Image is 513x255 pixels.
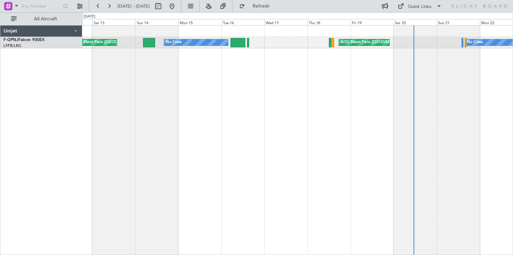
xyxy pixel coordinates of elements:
[221,19,265,25] div: Tue 16
[437,19,480,25] div: Sun 21
[92,19,135,25] div: Sat 13
[467,37,483,48] div: No Crew
[18,17,73,21] span: All Aircraft
[393,19,437,25] div: Sat 20
[178,19,221,25] div: Mon 15
[117,3,150,9] span: [DATE] - [DATE]
[351,19,394,25] div: Fri 19
[21,1,61,11] input: Trip Number
[394,1,445,12] button: Quick Links
[264,19,307,25] div: Wed 17
[73,37,146,48] div: AOG Maint Paris ([GEOGRAPHIC_DATA])
[341,37,413,48] div: AOG Maint Paris ([GEOGRAPHIC_DATA])
[307,19,351,25] div: Thu 18
[166,37,182,48] div: No Crew
[84,14,95,20] div: [DATE]
[3,38,18,42] span: F-GPNJ
[3,38,45,42] a: F-GPNJFalcon 900EX
[135,19,178,25] div: Sun 14
[236,1,277,12] button: Refresh
[3,43,21,48] a: LFPB/LBG
[246,4,275,9] span: Refresh
[408,3,431,10] div: Quick Links
[8,13,75,24] button: All Aircraft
